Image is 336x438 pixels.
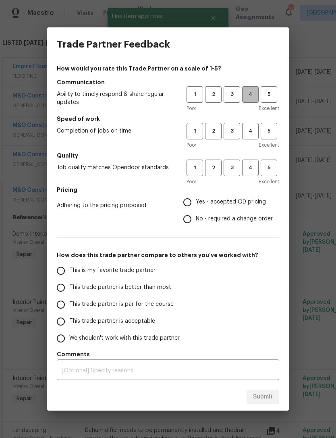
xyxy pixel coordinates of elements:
[57,64,279,73] h4: How would you rate this Trade Partner on a scale of 1-5?
[69,283,171,292] span: This trade partner is better than most
[243,90,258,99] span: 4
[187,127,202,136] span: 1
[196,215,273,223] span: No - required a change order
[224,127,239,136] span: 3
[183,194,279,228] div: Pricing
[69,317,155,326] span: This trade partner is acceptable
[57,262,279,347] div: How does this trade partner compare to others you’ve worked with?
[69,334,180,343] span: We shouldn't work with this trade partner
[57,201,170,210] span: Adhering to the pricing proposed
[261,90,276,99] span: 5
[261,123,277,139] button: 5
[196,198,266,206] span: Yes - accepted OD pricing
[243,163,258,172] span: 4
[259,178,279,186] span: Excellent
[57,39,170,50] h3: Trade Partner Feedback
[57,251,279,259] h5: How does this trade partner compare to others you’ve worked with?
[187,104,196,112] span: Poor
[242,86,259,103] button: 4
[205,160,222,176] button: 2
[57,115,279,123] h5: Speed of work
[261,127,276,136] span: 5
[206,90,221,99] span: 2
[57,78,279,86] h5: Communication
[243,127,258,136] span: 4
[242,160,259,176] button: 4
[187,178,196,186] span: Poor
[57,164,174,172] span: Job quality matches Opendoor standards
[187,141,196,149] span: Poor
[57,152,279,160] h5: Quality
[261,86,277,103] button: 5
[224,160,240,176] button: 3
[224,123,240,139] button: 3
[57,350,279,358] h5: Comments
[69,300,174,309] span: This trade partner is par for the course
[206,127,221,136] span: 2
[57,90,174,106] span: Ability to timely respond & share regular updates
[205,86,222,103] button: 2
[187,123,203,139] button: 1
[261,160,277,176] button: 5
[205,123,222,139] button: 2
[187,86,203,103] button: 1
[187,160,203,176] button: 1
[57,127,174,135] span: Completion of jobs on time
[69,266,156,275] span: This is my favorite trade partner
[261,163,276,172] span: 5
[57,186,279,194] h5: Pricing
[242,123,259,139] button: 4
[224,163,239,172] span: 3
[224,90,239,99] span: 3
[206,163,221,172] span: 2
[187,163,202,172] span: 1
[259,104,279,112] span: Excellent
[187,90,202,99] span: 1
[259,141,279,149] span: Excellent
[224,86,240,103] button: 3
